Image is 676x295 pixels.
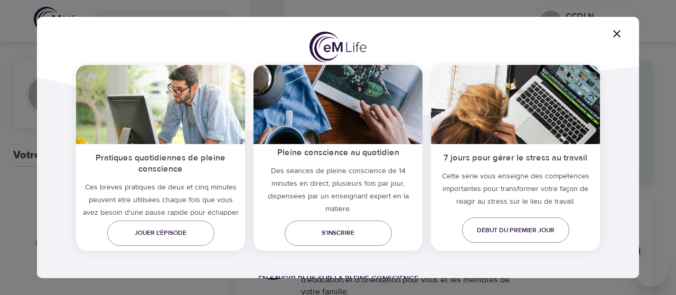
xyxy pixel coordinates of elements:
[107,221,214,246] a: Jouer l'épisode
[322,229,354,237] font: S'inscrire
[76,144,245,182] h5: Pratiques quotidiennes de pleine conscience
[309,32,367,62] img: logo
[96,153,226,174] font: Pratiques quotidiennes de pleine conscience
[462,217,569,243] a: Début du premier jour
[444,153,587,163] font: 7 jours pour gérer le stress au travail
[431,65,600,144] img: ims
[83,183,239,230] font: Ces brèves pratiques de deux et cinq minutes peuvent être utilisées chaque fois que vous avez bes...
[258,274,418,283] a: En savoir plus sur la pleine conscience
[253,65,422,144] img: ims
[277,147,399,158] font: Pleine conscience au quotidien
[268,166,409,214] font: Des séances de pleine conscience de 14 minutes en direct, plusieurs fois par jour, dispensées par...
[135,229,186,237] font: Jouer l'épisode
[285,221,392,246] a: S'inscrire
[442,172,589,206] font: Cette série vous enseigne des compétences importantes pour transformer votre façon de réagir au s...
[76,65,245,144] img: ims
[477,226,555,234] font: Début du premier jour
